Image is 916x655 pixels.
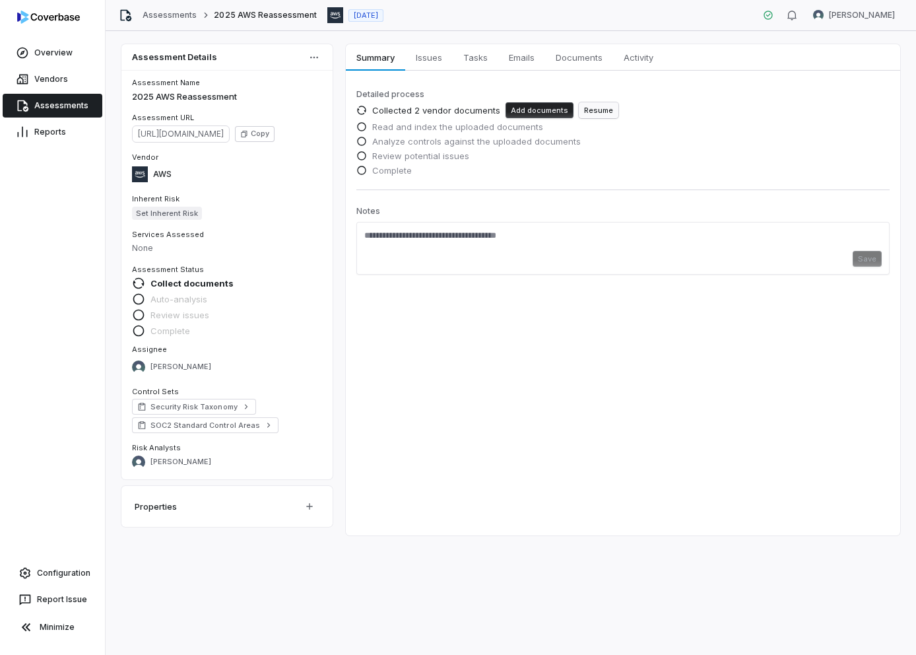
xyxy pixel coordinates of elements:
span: https://dashboard.coverbase.app/assessments/cbqsrw_26a39ed9d3ce4b26925814e6c8f299b2 [132,125,230,143]
span: Issues [410,49,447,66]
span: Assessment Name [132,78,200,87]
span: Vendor [132,153,158,162]
p: Notes [356,206,890,222]
a: Assessments [143,10,197,20]
a: SOC2 Standard Control Areas [132,417,278,433]
span: Services Assessed [132,230,204,239]
span: Security Risk Taxonomy [150,401,238,412]
a: Configuration [5,561,100,585]
span: [PERSON_NAME] [829,10,895,20]
span: [DATE] [354,11,378,20]
span: Activity [618,49,659,66]
span: Collected 2 vendor documents [372,104,500,116]
p: Detailed process [356,86,890,102]
span: 2025 AWS Reassessment [214,10,317,20]
span: Complete [372,164,412,176]
span: Emails [504,49,540,66]
img: logo-D7KZi-bG.svg [17,11,80,24]
span: Review issues [150,309,209,321]
span: AWS [153,169,172,180]
span: Read and index the uploaded documents [372,121,543,133]
a: Assessments [3,94,102,118]
button: Report Issue [5,588,100,611]
span: Summary [351,49,399,66]
span: Complete [150,325,190,337]
span: Assessment Details [132,53,217,61]
span: Review potential issues [372,150,469,162]
span: Inherent Risk [132,194,180,203]
button: Hammed Bakare avatar[PERSON_NAME] [805,5,903,25]
a: Reports [3,120,102,144]
span: SOC2 Standard Control Areas [150,420,260,431]
a: Overview [3,41,102,65]
span: Tasks [458,49,493,66]
span: [PERSON_NAME] [150,457,211,467]
img: Hammed Bakare avatar [813,10,824,20]
button: https://aws.com/AWS [128,160,176,188]
span: Control Sets [132,387,179,396]
button: Resume [579,102,618,118]
span: Analyze controls against the uploaded documents [372,135,581,147]
span: Collect documents [150,277,234,289]
span: Risk Analysts [132,443,181,452]
a: Vendors [3,67,102,91]
span: Auto-analysis [150,293,207,305]
span: Assessment Status [132,265,204,274]
span: Assessment URL [132,113,194,122]
button: Add documents [506,102,573,118]
a: Security Risk Taxonomy [132,399,256,415]
span: Set Inherent Risk [132,207,202,220]
p: 2025 AWS Reassessment [132,90,322,104]
span: Assignee [132,345,167,354]
img: Daniel Aranibar avatar [132,456,145,469]
button: Copy [235,126,275,142]
span: Documents [550,49,608,66]
span: None [132,243,153,253]
button: Minimize [5,614,100,640]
